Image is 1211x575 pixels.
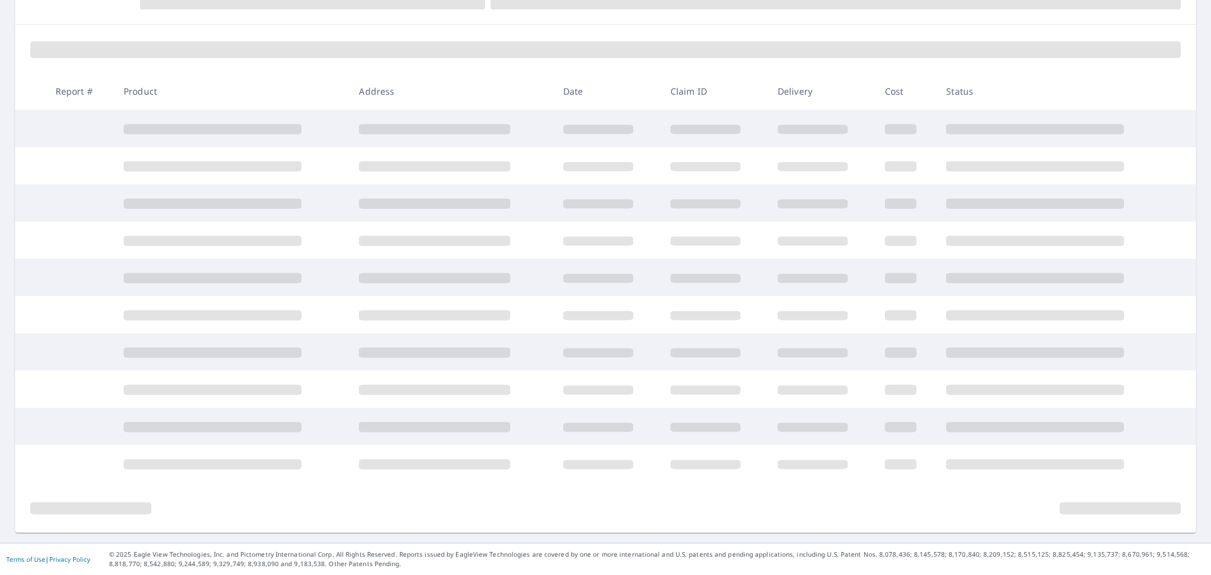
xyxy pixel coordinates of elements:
a: Privacy Policy [49,555,90,564]
th: Delivery [768,73,875,110]
th: Product [114,73,349,110]
th: Claim ID [660,73,768,110]
th: Address [349,73,553,110]
th: Report # [45,73,114,110]
th: Date [553,73,660,110]
p: | [6,555,90,563]
th: Cost [875,73,937,110]
p: © 2025 Eagle View Technologies, Inc. and Pictometry International Corp. All Rights Reserved. Repo... [109,550,1205,569]
a: Terms of Use [6,555,45,564]
th: Status [936,73,1172,110]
